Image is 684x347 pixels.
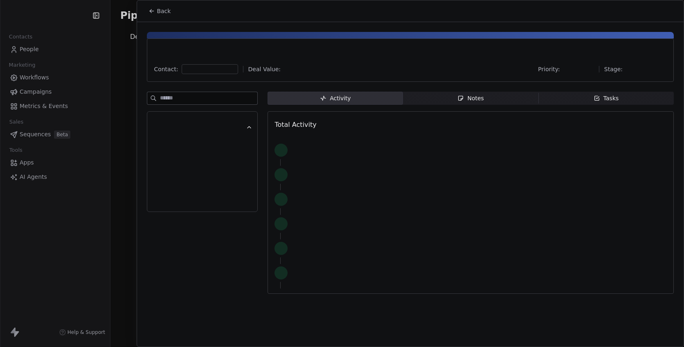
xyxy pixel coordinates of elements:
[604,65,623,73] span: Stage:
[538,65,560,73] span: Priority:
[594,94,619,103] div: Tasks
[274,121,316,128] span: Total Activity
[154,65,178,73] div: Contact:
[144,4,175,18] button: Back
[457,94,484,103] div: Notes
[248,65,281,73] span: Deal Value:
[157,7,171,15] span: Back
